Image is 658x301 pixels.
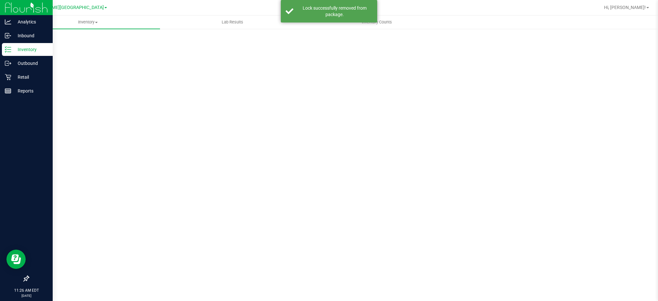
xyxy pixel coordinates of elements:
[11,18,50,26] p: Analytics
[5,32,11,39] inline-svg: Inbound
[5,88,11,94] inline-svg: Reports
[6,250,26,269] iframe: Resource center
[11,73,50,81] p: Retail
[24,5,104,10] span: [PERSON_NAME][GEOGRAPHIC_DATA]
[297,5,372,18] div: Lock successfully removed from package.
[5,74,11,80] inline-svg: Retail
[604,5,646,10] span: Hi, [PERSON_NAME]!
[15,15,160,29] a: Inventory
[11,46,50,53] p: Inventory
[213,19,252,25] span: Lab Results
[160,15,305,29] a: Lab Results
[15,19,160,25] span: Inventory
[11,32,50,40] p: Inbound
[3,288,50,293] p: 11:26 AM EDT
[11,87,50,95] p: Reports
[5,46,11,53] inline-svg: Inventory
[3,293,50,298] p: [DATE]
[5,60,11,66] inline-svg: Outbound
[11,59,50,67] p: Outbound
[5,19,11,25] inline-svg: Analytics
